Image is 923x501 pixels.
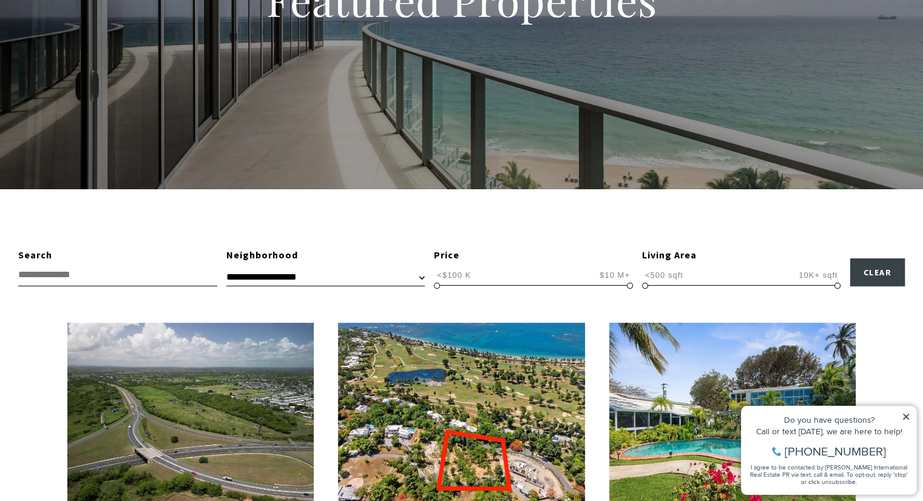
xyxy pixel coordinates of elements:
[434,247,633,263] div: Price
[13,39,175,47] div: Call or text [DATE], we are here to help!
[642,247,841,263] div: Living Area
[13,27,175,36] div: Do you have questions?
[597,269,633,281] span: $10 M+
[15,75,173,98] span: I agree to be contacted by [PERSON_NAME] International Real Estate PR via text, call & email. To ...
[434,269,474,281] span: <$100 K
[18,247,217,263] div: Search
[50,57,151,69] span: [PHONE_NUMBER]
[796,269,840,281] span: 10K+ sqft
[850,258,905,286] button: Clear
[642,269,686,281] span: <500 sqft
[226,247,425,263] div: Neighborhood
